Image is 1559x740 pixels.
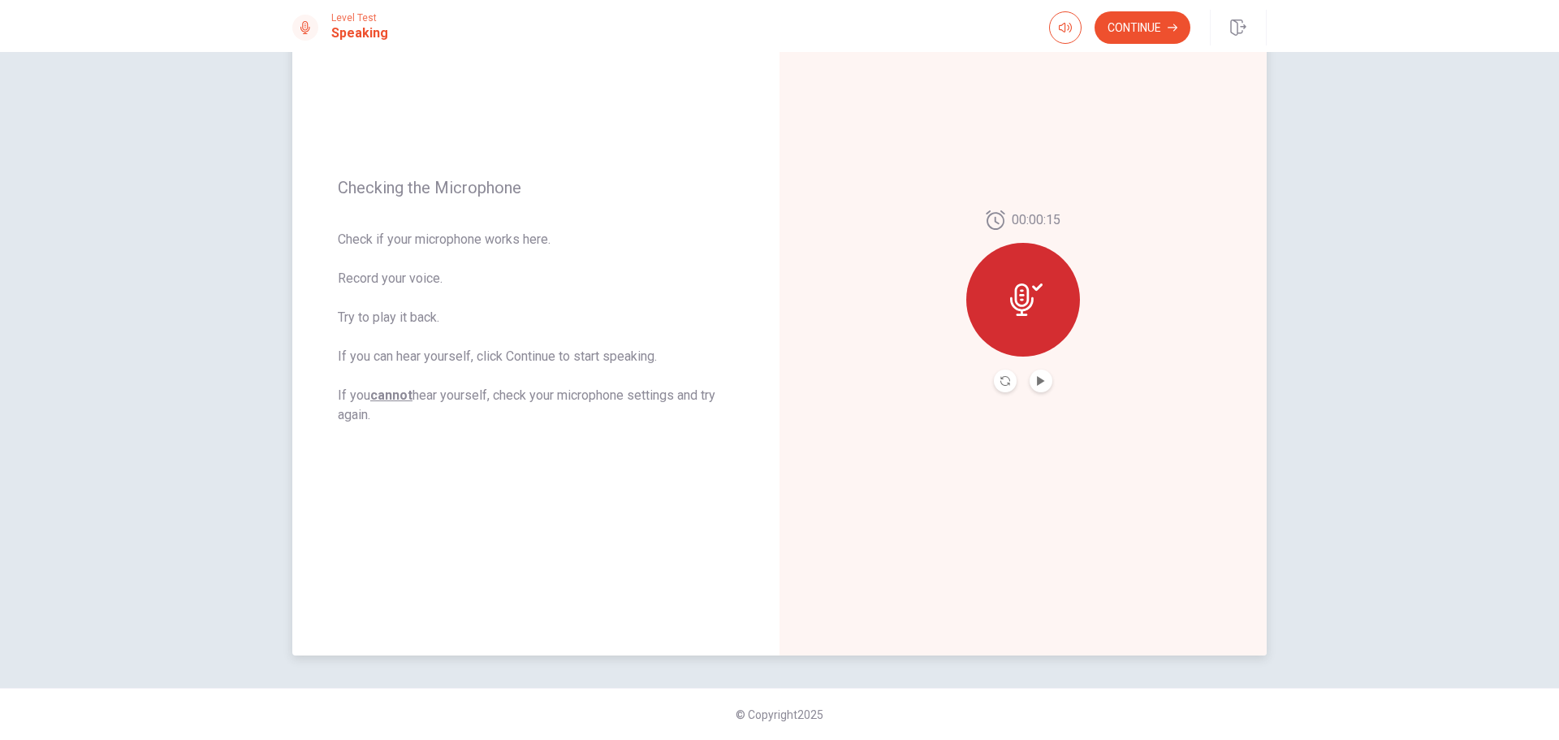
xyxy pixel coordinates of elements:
[370,387,412,403] u: cannot
[331,12,388,24] span: Level Test
[338,230,734,425] span: Check if your microphone works here. Record your voice. Try to play it back. If you can hear your...
[736,708,823,721] span: © Copyright 2025
[1012,210,1060,230] span: 00:00:15
[338,178,734,197] span: Checking the Microphone
[994,370,1017,392] button: Record Again
[331,24,388,43] h1: Speaking
[1030,370,1052,392] button: Play Audio
[1095,11,1190,44] button: Continue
